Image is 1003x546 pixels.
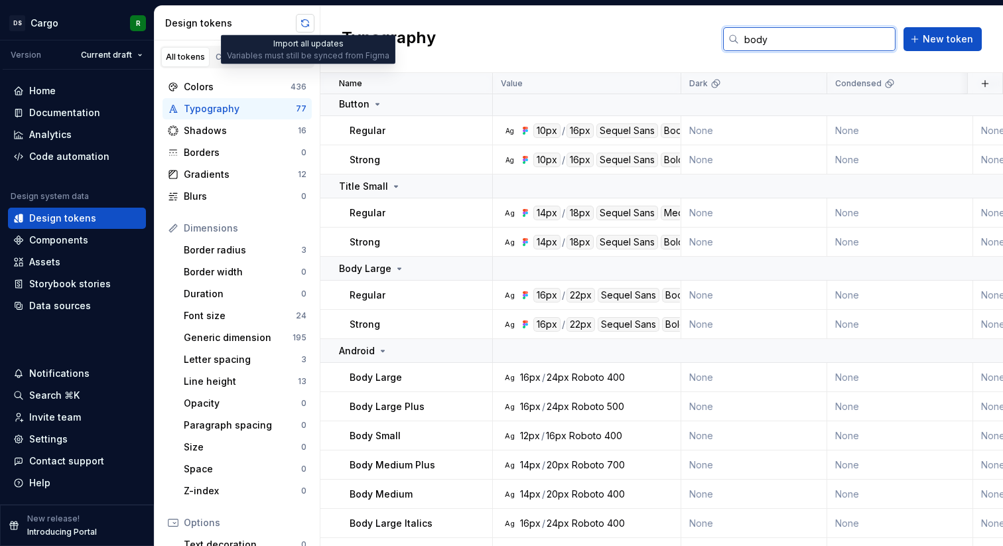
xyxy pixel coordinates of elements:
[163,120,312,141] a: Shadows16
[681,145,827,174] td: None
[178,305,312,326] a: Font size24
[184,287,301,301] div: Duration
[662,288,718,303] div: Book Body
[542,371,545,384] div: /
[520,400,541,413] div: 16px
[567,153,594,167] div: 16px
[562,288,565,303] div: /
[301,486,306,496] div: 0
[681,310,827,339] td: None
[604,429,622,443] div: 400
[562,235,565,249] div: /
[520,488,541,501] div: 14px
[29,299,91,312] div: Data sources
[504,489,515,500] div: Ag
[827,363,973,392] td: None
[29,234,88,247] div: Components
[504,431,515,441] div: Ag
[350,236,380,249] p: Strong
[350,400,425,413] p: Body Large Plus
[827,450,973,480] td: None
[596,206,658,220] div: Sequel Sans
[29,476,50,490] div: Help
[339,78,362,89] p: Name
[835,78,882,89] p: Condensed
[607,517,625,530] div: 400
[827,421,973,450] td: None
[29,433,68,446] div: Settings
[542,488,545,501] div: /
[184,331,293,344] div: Generic dimension
[29,84,56,98] div: Home
[184,168,298,181] div: Gradients
[520,429,540,443] div: 12px
[221,35,395,64] div: Import all updates
[542,400,545,413] div: /
[163,164,312,185] a: Gradients12
[562,153,565,167] div: /
[547,458,569,472] div: 20px
[29,255,60,269] div: Assets
[350,517,433,530] p: Body Large Italics
[301,191,306,202] div: 0
[8,208,146,229] a: Design tokens
[596,153,658,167] div: Sequel Sans
[520,371,541,384] div: 16px
[184,222,306,235] div: Dimensions
[8,472,146,494] button: Help
[184,441,301,454] div: Size
[350,153,380,167] p: Strong
[504,460,515,470] div: Ag
[542,517,545,530] div: /
[504,155,515,165] div: Ag
[178,393,312,414] a: Opacity0
[681,116,827,145] td: None
[178,261,312,283] a: Border width0
[163,142,312,163] a: Borders0
[350,206,385,220] p: Regular
[8,295,146,316] a: Data sources
[8,124,146,145] a: Analytics
[178,371,312,392] a: Line height13
[520,517,541,530] div: 16px
[567,235,594,249] div: 18px
[8,429,146,450] a: Settings
[827,228,973,257] td: None
[301,147,306,158] div: 0
[29,150,109,163] div: Code automation
[8,251,146,273] a: Assets
[339,262,391,275] p: Body Large
[607,400,624,413] div: 500
[27,513,80,524] p: New release!
[8,273,146,295] a: Storybook stories
[607,488,625,501] div: 400
[178,349,312,370] a: Letter spacing3
[572,400,604,413] div: Roboto
[29,128,72,141] div: Analytics
[681,392,827,421] td: None
[533,123,561,138] div: 10px
[293,332,306,343] div: 195
[533,153,561,167] div: 10px
[661,153,713,167] div: Bold Body
[298,125,306,136] div: 16
[681,228,827,257] td: None
[298,169,306,180] div: 12
[350,124,385,137] p: Regular
[504,372,515,383] div: Ag
[184,124,298,137] div: Shadows
[350,371,402,384] p: Body Large
[567,288,595,303] div: 22px
[596,123,658,138] div: Sequel Sans
[163,76,312,98] a: Colors436
[504,401,515,412] div: Ag
[572,458,604,472] div: Roboto
[827,310,973,339] td: None
[296,310,306,321] div: 24
[184,484,301,498] div: Z-index
[8,450,146,472] button: Contact support
[533,317,561,332] div: 16px
[562,123,565,138] div: /
[29,367,90,380] div: Notifications
[547,488,569,501] div: 20px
